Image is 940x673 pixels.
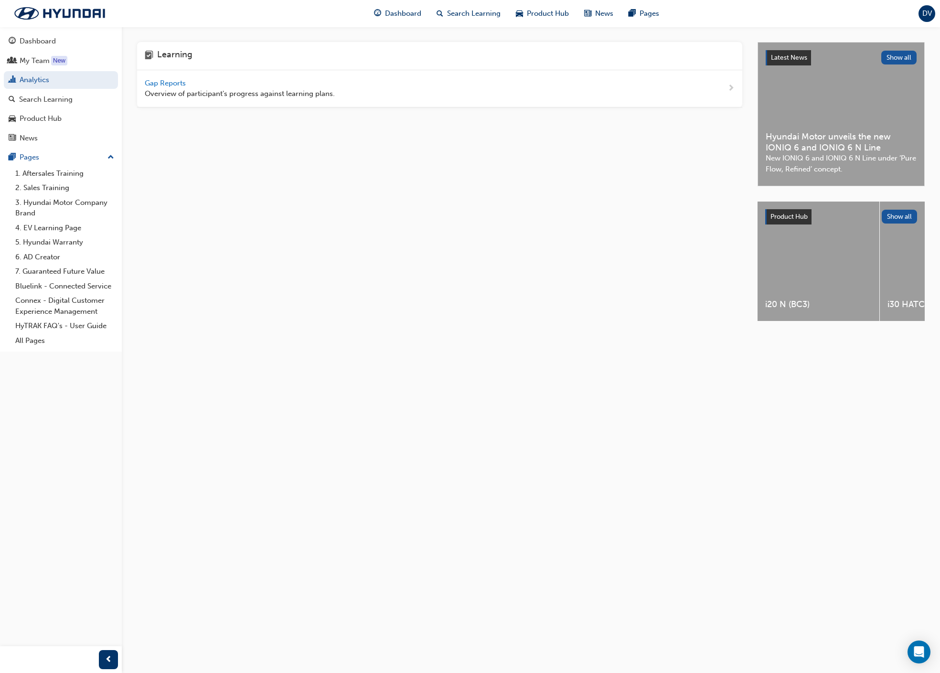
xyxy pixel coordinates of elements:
[758,202,879,321] a: i20 N (BC3)
[9,57,16,65] span: people-icon
[629,8,636,20] span: pages-icon
[145,88,335,99] span: Overview of participant's progress against learning plans.
[771,53,807,62] span: Latest News
[9,134,16,143] span: news-icon
[105,654,112,666] span: prev-icon
[11,235,118,250] a: 5. Hyundai Warranty
[922,8,932,19] span: DV
[5,3,115,23] img: Trak
[4,32,118,50] a: Dashboard
[766,131,917,153] span: Hyundai Motor unveils the new IONIQ 6 and IONIQ 6 N Line
[429,4,508,23] a: search-iconSearch Learning
[595,8,613,19] span: News
[20,36,56,47] div: Dashboard
[145,50,153,62] span: learning-icon
[584,8,591,20] span: news-icon
[437,8,443,20] span: search-icon
[621,4,667,23] a: pages-iconPages
[4,129,118,147] a: News
[137,70,742,107] a: Gap Reports Overview of participant's progress against learning plans.next-icon
[9,153,16,162] span: pages-icon
[4,52,118,70] a: My Team
[11,319,118,333] a: HyTRAK FAQ's - User Guide
[11,166,118,181] a: 1. Aftersales Training
[908,641,930,663] div: Open Intercom Messenger
[766,153,917,174] span: New IONIQ 6 and IONIQ 6 N Line under ‘Pure Flow, Refined’ concept.
[11,264,118,279] a: 7. Guaranteed Future Value
[640,8,659,19] span: Pages
[770,213,808,221] span: Product Hub
[727,83,735,95] span: next-icon
[881,51,917,64] button: Show all
[11,279,118,294] a: Bluelink - Connected Service
[374,8,381,20] span: guage-icon
[527,8,569,19] span: Product Hub
[516,8,523,20] span: car-icon
[577,4,621,23] a: news-iconNews
[20,152,39,163] div: Pages
[20,113,62,124] div: Product Hub
[11,250,118,265] a: 6. AD Creator
[11,333,118,348] a: All Pages
[4,91,118,108] a: Search Learning
[447,8,501,19] span: Search Learning
[51,56,67,65] div: Tooltip anchor
[4,71,118,89] a: Analytics
[4,110,118,128] a: Product Hub
[9,96,15,104] span: search-icon
[11,195,118,221] a: 3. Hyundai Motor Company Brand
[508,4,577,23] a: car-iconProduct Hub
[882,210,918,224] button: Show all
[11,221,118,235] a: 4. EV Learning Page
[9,76,16,85] span: chart-icon
[919,5,935,22] button: DV
[11,181,118,195] a: 2. Sales Training
[20,55,50,66] div: My Team
[4,149,118,166] button: Pages
[20,133,38,144] div: News
[107,151,114,164] span: up-icon
[19,94,73,105] div: Search Learning
[385,8,421,19] span: Dashboard
[765,299,872,310] span: i20 N (BC3)
[11,293,118,319] a: Connex - Digital Customer Experience Management
[157,50,192,62] h4: Learning
[9,115,16,123] span: car-icon
[9,37,16,46] span: guage-icon
[145,79,188,87] span: Gap Reports
[4,31,118,149] button: DashboardMy TeamAnalyticsSearch LearningProduct HubNews
[366,4,429,23] a: guage-iconDashboard
[766,50,917,65] a: Latest NewsShow all
[758,42,925,186] a: Latest NewsShow allHyundai Motor unveils the new IONIQ 6 and IONIQ 6 N LineNew IONIQ 6 and IONIQ ...
[765,209,917,224] a: Product HubShow all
